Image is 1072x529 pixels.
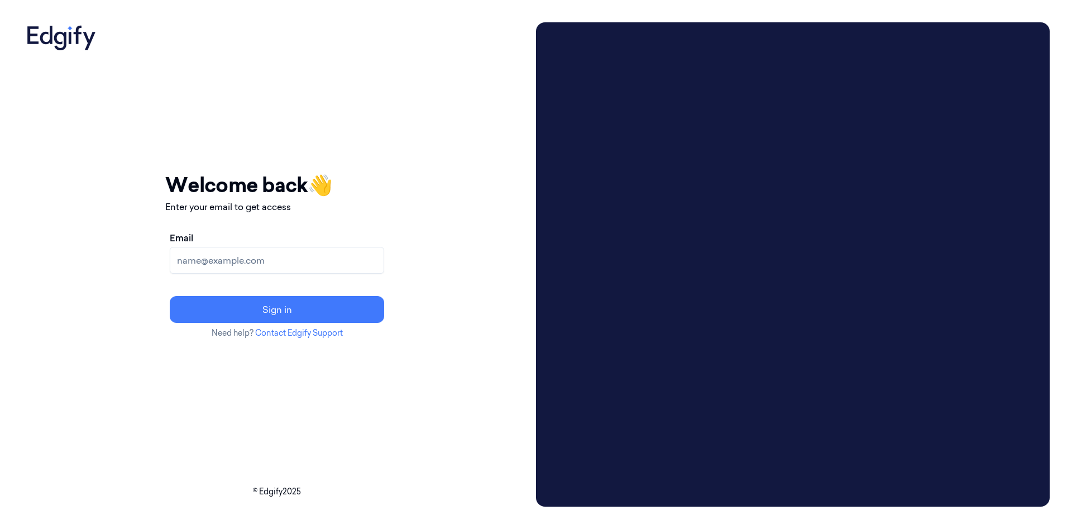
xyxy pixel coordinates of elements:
p: © Edgify 2025 [22,486,532,498]
input: name@example.com [170,247,384,274]
p: Need help? [165,327,389,339]
label: Email [170,231,193,245]
h1: Welcome back 👋 [165,170,389,200]
p: Enter your email to get access [165,200,389,213]
button: Sign in [170,296,384,323]
a: Contact Edgify Support [255,328,343,338]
